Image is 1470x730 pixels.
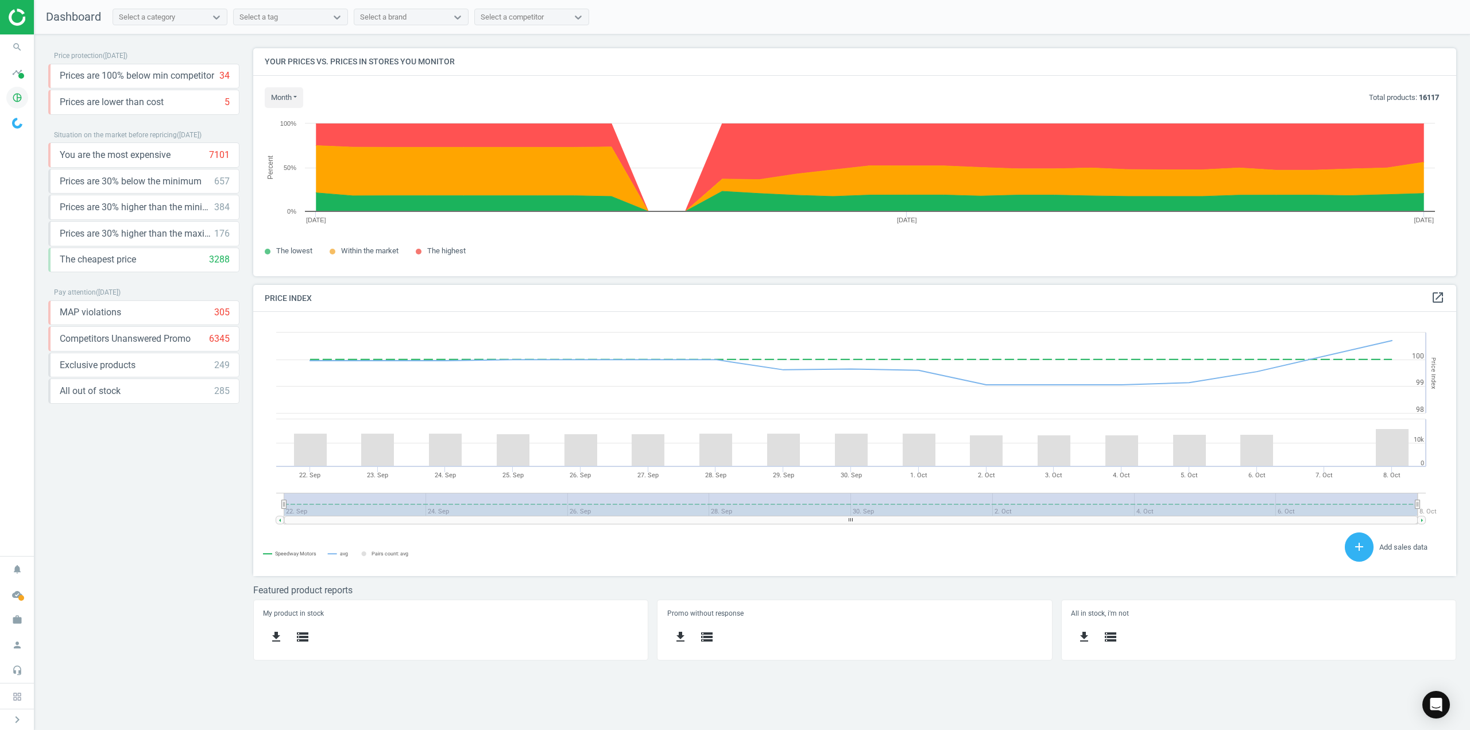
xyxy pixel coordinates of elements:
tspan: 1. Oct [910,472,927,479]
tspan: avg [340,551,348,557]
span: Situation on the market before repricing [54,131,177,139]
div: 6345 [209,333,230,345]
i: storage [296,630,310,644]
tspan: 30. Sep [841,472,862,479]
div: Select a tag [239,12,278,22]
div: Select a competitor [481,12,544,22]
tspan: 28. Sep [705,472,726,479]
span: ( [DATE] ) [177,131,202,139]
tspan: Price Index [1430,357,1437,389]
div: 3288 [209,253,230,266]
text: 100% [280,120,296,127]
h5: Promo without response [667,609,1043,617]
span: Prices are 30% higher than the minimum [60,201,214,214]
tspan: 4. Oct [1113,472,1130,479]
button: add [1345,532,1374,562]
i: pie_chart_outlined [6,87,28,109]
text: 99 [1416,378,1424,387]
tspan: 24. Sep [435,472,456,479]
button: month [265,87,303,108]
span: Pay attention [54,288,96,296]
tspan: [DATE] [306,217,326,223]
div: Select a brand [360,12,407,22]
tspan: 29. Sep [773,472,794,479]
i: get_app [674,630,687,644]
text: 50% [284,164,296,171]
i: work [6,609,28,631]
button: chevron_right [3,712,32,727]
text: 0% [287,208,296,215]
tspan: Percent [266,155,274,179]
tspan: 23. Sep [367,472,388,479]
span: Prices are lower than cost [60,96,164,109]
i: add [1352,540,1366,554]
span: Prices are 30% below the minimum [60,175,202,188]
tspan: Speedway Motors [275,551,316,557]
button: get_app [1071,624,1097,651]
tspan: 3. Oct [1045,472,1062,479]
button: storage [289,624,316,651]
i: get_app [269,630,283,644]
h4: Your prices vs. prices in stores you monitor [253,48,1456,75]
span: Prices are 30% higher than the maximal [60,227,214,240]
tspan: 22. Sep [299,472,320,479]
div: 305 [214,306,230,319]
i: notifications [6,558,28,580]
span: Add sales data [1379,543,1428,551]
div: 34 [219,69,230,82]
span: ( [DATE] ) [103,52,127,60]
tspan: 2. Oct [978,472,995,479]
text: 10k [1414,436,1424,443]
button: get_app [263,624,289,651]
h3: Featured product reports [253,585,1456,596]
div: 5 [225,96,230,109]
tspan: Pairs count: avg [372,551,408,557]
span: Dashboard [46,10,101,24]
div: 657 [214,175,230,188]
button: storage [1097,624,1124,651]
i: timeline [6,61,28,83]
tspan: 8. Oct [1419,508,1437,515]
i: headset_mic [6,659,28,681]
span: Prices are 100% below min competitor [60,69,214,82]
tspan: 26. Sep [570,472,591,479]
span: MAP violations [60,306,121,319]
div: 285 [214,385,230,397]
div: 249 [214,359,230,372]
text: 0 [1421,459,1424,467]
img: ajHJNr6hYgQAAAAASUVORK5CYII= [9,9,90,26]
span: The cheapest price [60,253,136,266]
h5: My product in stock [263,609,639,617]
tspan: 5. Oct [1181,472,1198,479]
tspan: 8. Oct [1383,472,1401,479]
i: person [6,634,28,656]
i: chevron_right [10,713,24,727]
tspan: [DATE] [1414,217,1434,223]
i: storage [1104,630,1117,644]
div: 384 [214,201,230,214]
span: You are the most expensive [60,149,171,161]
div: 176 [214,227,230,240]
span: Price protection [54,52,103,60]
text: 98 [1416,405,1424,414]
img: wGWNvw8QSZomAAAAABJRU5ErkJggg== [12,118,22,129]
tspan: [DATE] [897,217,917,223]
button: storage [694,624,720,651]
tspan: 27. Sep [637,472,659,479]
button: get_app [667,624,694,651]
i: cloud_done [6,584,28,605]
tspan: 25. Sep [502,472,524,479]
h4: Price Index [253,285,1456,312]
b: 16117 [1419,93,1439,102]
tspan: 6. Oct [1248,472,1266,479]
h5: All in stock, i'm not [1071,609,1446,617]
p: Total products: [1369,92,1439,103]
span: Exclusive products [60,359,136,372]
i: search [6,36,28,58]
i: open_in_new [1431,291,1445,304]
span: Competitors Unanswered Promo [60,333,191,345]
span: The lowest [276,246,312,255]
div: Open Intercom Messenger [1422,691,1450,719]
span: ( [DATE] ) [96,288,121,296]
div: Select a category [119,12,175,22]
